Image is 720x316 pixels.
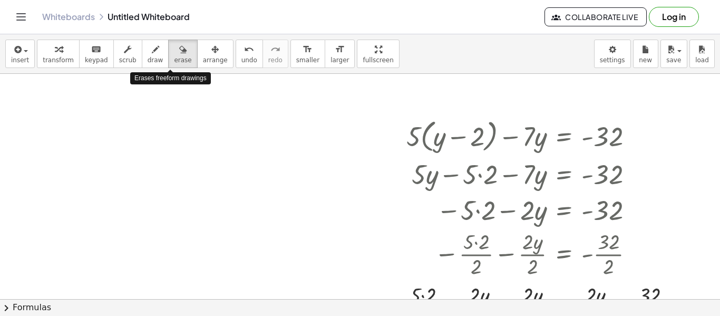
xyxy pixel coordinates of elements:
a: Whiteboards [42,12,95,22]
span: save [666,56,681,64]
i: undo [244,43,254,56]
button: erase [168,40,197,68]
button: arrange [197,40,233,68]
span: draw [148,56,163,64]
button: keyboardkeypad [79,40,114,68]
button: settings [594,40,631,68]
button: save [660,40,687,68]
span: smaller [296,56,319,64]
button: undoundo [236,40,263,68]
button: scrub [113,40,142,68]
span: transform [43,56,74,64]
span: redo [268,56,283,64]
span: settings [600,56,625,64]
span: arrange [203,56,228,64]
span: larger [330,56,349,64]
i: format_size [303,43,313,56]
button: draw [142,40,169,68]
button: load [689,40,715,68]
span: keypad [85,56,108,64]
span: fullscreen [363,56,393,64]
span: insert [11,56,29,64]
div: Erases freeform drawings [130,72,211,84]
button: transform [37,40,80,68]
span: new [639,56,652,64]
button: Log in [649,7,699,27]
button: fullscreen [357,40,399,68]
span: erase [174,56,191,64]
span: load [695,56,709,64]
button: insert [5,40,35,68]
span: undo [241,56,257,64]
button: format_sizelarger [325,40,355,68]
button: new [633,40,658,68]
i: redo [270,43,280,56]
span: Collaborate Live [553,12,638,22]
i: format_size [335,43,345,56]
button: redoredo [262,40,288,68]
button: Collaborate Live [544,7,647,26]
span: scrub [119,56,137,64]
i: keyboard [91,43,101,56]
button: format_sizesmaller [290,40,325,68]
button: Toggle navigation [13,8,30,25]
